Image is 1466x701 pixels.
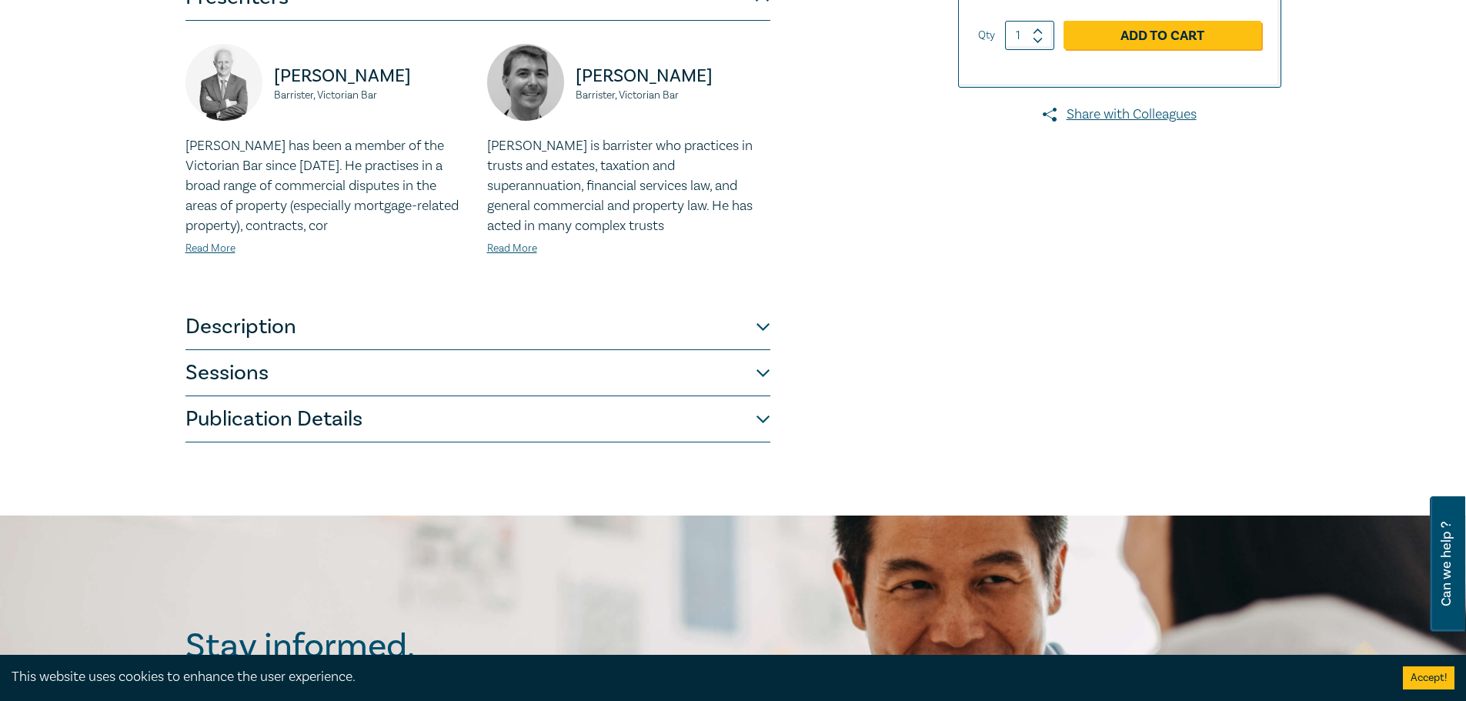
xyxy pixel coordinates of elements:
p: [PERSON_NAME] [274,64,469,88]
a: Read More [487,242,537,255]
small: Barrister, Victorian Bar [274,90,469,101]
button: Accept cookies [1403,666,1454,689]
input: 1 [1005,21,1054,50]
a: Read More [185,242,235,255]
div: This website uses cookies to enhance the user experience. [12,667,1380,687]
img: https://s3.ap-southeast-2.amazonaws.com/leo-cussen-store-production-content/Contacts/Philip%20Ben... [487,44,564,121]
a: Add to Cart [1064,21,1261,50]
button: Sessions [185,350,770,396]
img: https://s3.ap-southeast-2.amazonaws.com/leo-cussen-store-production-content/Contacts/William%20St... [185,44,262,121]
a: Share with Colleagues [958,105,1281,125]
span: Can we help ? [1439,506,1454,623]
p: [PERSON_NAME] has been a member of the Victorian Bar since [DATE]. He practises in a broad range ... [185,136,469,236]
label: Qty [978,27,995,44]
button: Description [185,304,770,350]
p: [PERSON_NAME] [576,64,770,88]
p: [PERSON_NAME] is barrister who practices in trusts and estates, taxation and superannuation, fina... [487,136,770,236]
small: Barrister, Victorian Bar [576,90,770,101]
h2: Stay informed. [185,626,549,666]
button: Publication Details [185,396,770,442]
